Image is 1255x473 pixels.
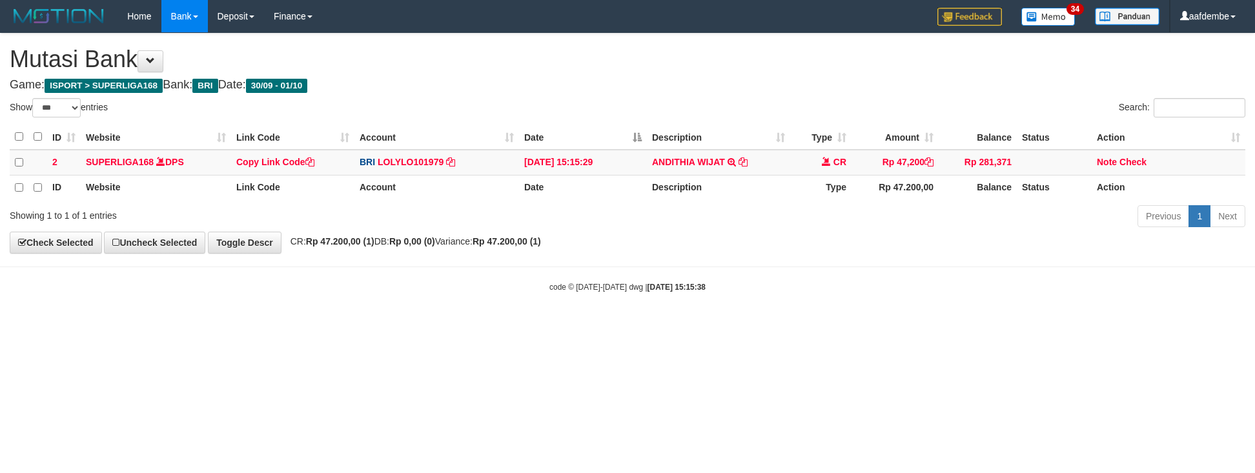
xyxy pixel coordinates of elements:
[104,232,205,254] a: Uncheck Selected
[10,79,1245,92] h4: Game: Bank: Date:
[354,125,519,150] th: Account: activate to sort column ascending
[1017,175,1092,200] th: Status
[1092,125,1245,150] th: Action: activate to sort column ascending
[939,125,1017,150] th: Balance
[1138,205,1189,227] a: Previous
[549,283,706,292] small: code © [DATE]-[DATE] dwg |
[1021,8,1076,26] img: Button%20Memo.svg
[52,157,57,167] span: 2
[81,125,231,150] th: Website: activate to sort column ascending
[1189,205,1210,227] a: 1
[1066,3,1084,15] span: 34
[10,46,1245,72] h1: Mutasi Bank
[939,175,1017,200] th: Balance
[833,157,846,167] span: CR
[10,6,108,26] img: MOTION_logo.png
[446,157,455,167] a: Copy LOLYLO101979 to clipboard
[81,150,231,176] td: DPS
[1210,205,1245,227] a: Next
[739,157,748,167] a: Copy ANDITHIA WIJAT to clipboard
[852,125,939,150] th: Amount: activate to sort column ascending
[47,125,81,150] th: ID: activate to sort column ascending
[1017,125,1092,150] th: Status
[647,175,790,200] th: Description
[1119,98,1245,117] label: Search:
[652,157,725,167] a: ANDITHIA WIJAT
[852,150,939,176] td: Rp 47,200
[473,236,541,247] strong: Rp 47.200,00 (1)
[236,157,314,167] a: Copy Link Code
[246,79,308,93] span: 30/09 - 01/10
[519,125,647,150] th: Date: activate to sort column descending
[378,157,444,167] a: LOLYLO101979
[519,175,647,200] th: Date
[306,236,374,247] strong: Rp 47.200,00 (1)
[86,157,154,167] a: SUPERLIGA168
[924,157,934,167] a: Copy Rp 47,200 to clipboard
[231,175,354,200] th: Link Code
[647,125,790,150] th: Description: activate to sort column ascending
[284,236,541,247] span: CR: DB: Variance:
[790,175,852,200] th: Type
[360,157,375,167] span: BRI
[937,8,1002,26] img: Feedback.jpg
[1095,8,1159,25] img: panduan.png
[32,98,81,117] select: Showentries
[45,79,163,93] span: ISPORT > SUPERLIGA168
[192,79,218,93] span: BRI
[231,125,354,150] th: Link Code: activate to sort column ascending
[852,175,939,200] th: Rp 47.200,00
[354,175,519,200] th: Account
[81,175,231,200] th: Website
[10,204,513,222] div: Showing 1 to 1 of 1 entries
[10,232,102,254] a: Check Selected
[1119,157,1147,167] a: Check
[790,125,852,150] th: Type: activate to sort column ascending
[389,236,435,247] strong: Rp 0,00 (0)
[1154,98,1245,117] input: Search:
[648,283,706,292] strong: [DATE] 15:15:38
[208,232,281,254] a: Toggle Descr
[47,175,81,200] th: ID
[1092,175,1245,200] th: Action
[519,150,647,176] td: [DATE] 15:15:29
[939,150,1017,176] td: Rp 281,371
[10,98,108,117] label: Show entries
[1097,157,1117,167] a: Note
